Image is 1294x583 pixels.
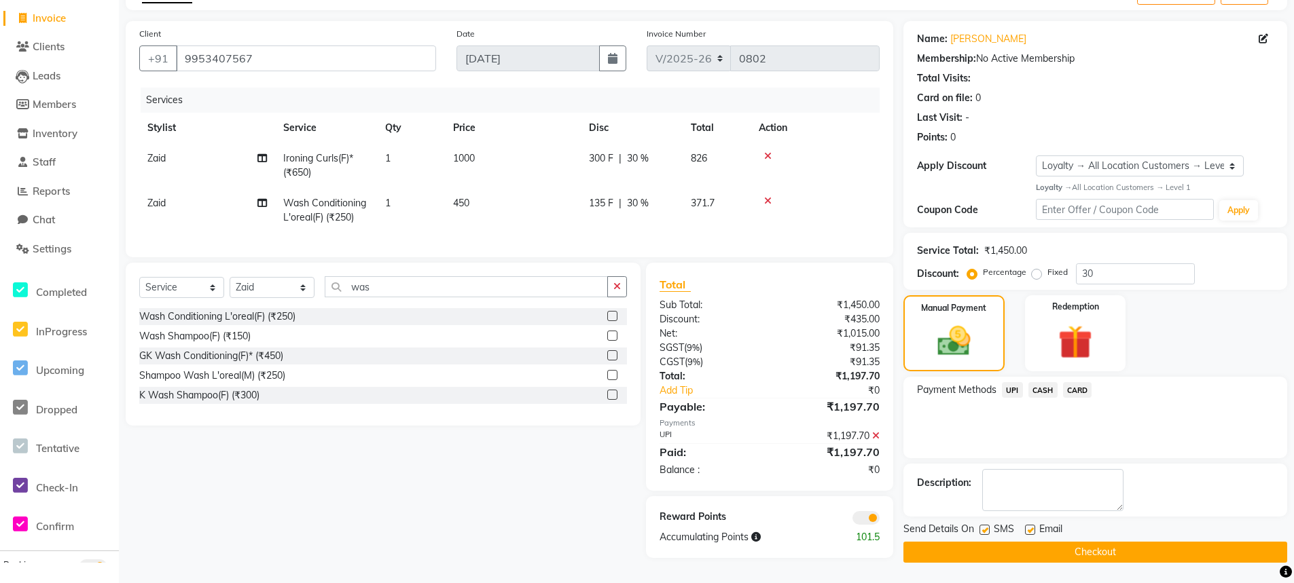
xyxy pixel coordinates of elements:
span: Dropped [36,403,77,416]
span: Check-In [36,481,78,494]
div: ( ) [649,341,770,355]
div: All Location Customers → Level 1 [1036,182,1274,193]
div: ₹1,015.00 [770,326,890,341]
div: Discount: [917,267,959,281]
div: Paid: [649,444,770,460]
div: Description: [917,476,971,490]
span: CGST [660,356,685,368]
a: Staff [3,155,115,170]
a: Add Tip [649,383,789,398]
span: 300 F [589,151,613,166]
div: Payments [660,417,880,429]
div: ₹1,450.00 [984,244,1027,258]
a: Inventory [3,126,115,142]
span: 9% [687,356,700,367]
span: Inventory [33,127,77,140]
div: ( ) [649,355,770,369]
th: Price [445,113,581,143]
input: Search or Scan [325,276,608,297]
label: Manual Payment [921,302,986,314]
div: Apply Discount [917,159,1036,173]
div: Net: [649,326,770,341]
span: Settings [33,242,71,255]
div: Discount: [649,312,770,326]
th: Total [683,113,751,143]
span: Clients [33,40,65,53]
span: 9% [687,342,700,353]
label: Invoice Number [647,28,706,40]
div: Shampoo Wash L'oreal(M) (₹250) [139,369,285,383]
div: Name: [917,32,948,46]
label: Date [456,28,475,40]
span: Total [660,278,691,292]
div: Accumulating Points [649,530,829,544]
div: ₹1,197.70 [770,369,890,383]
button: Apply [1219,200,1258,221]
label: Redemption [1052,301,1099,313]
div: Total: [649,369,770,383]
span: Tentative [36,442,79,455]
label: Fixed [1047,266,1068,278]
span: 30 % [627,196,649,210]
div: ₹91.35 [770,355,890,369]
span: | [619,196,622,210]
span: 826 [691,152,707,164]
a: Chat [3,212,115,228]
div: Last Visit: [917,111,963,125]
div: ₹0 [770,463,890,477]
div: UPI [649,429,770,443]
th: Disc [581,113,683,143]
div: Points: [917,130,948,145]
span: CARD [1063,382,1092,398]
div: Card on file: [917,91,973,105]
span: Upcoming [36,364,84,377]
div: Reward Points [649,510,770,525]
strong: Loyalty → [1036,183,1072,192]
span: UPI [1002,382,1023,398]
th: Service [275,113,377,143]
span: SGST [660,341,684,354]
label: Client [139,28,161,40]
div: ₹0 [790,383,890,398]
span: 1 [385,197,391,209]
div: GK Wash Conditioning(F)* (₹450) [139,349,283,363]
span: Payment Methods [917,383,996,397]
div: 0 [950,130,956,145]
span: Zaid [147,197,166,209]
div: Wash Shampoo(F) (₹150) [139,329,251,343]
span: 450 [453,197,469,209]
div: Balance : [649,463,770,477]
span: InProgress [36,325,87,338]
span: | [619,151,622,166]
span: 1000 [453,152,475,164]
a: Leads [3,69,115,84]
span: Completed [36,286,87,299]
button: Checkout [903,542,1287,563]
a: [PERSON_NAME] [950,32,1026,46]
a: Reports [3,184,115,200]
div: Membership: [917,52,976,66]
span: Confirm [36,520,74,533]
div: ₹435.00 [770,312,890,326]
span: Staff [33,155,56,168]
div: Coupon Code [917,203,1036,217]
span: Invoice [33,12,66,24]
span: Zaid [147,152,166,164]
div: K Wash Shampoo(F) (₹300) [139,388,259,402]
span: Reports [33,185,70,198]
a: Invoice [3,11,115,26]
span: Ironing Curls(F)* (₹650) [283,152,353,178]
img: _cash.svg [927,322,981,360]
div: 101.5 [830,530,890,544]
span: CASH [1028,382,1058,398]
span: 30 % [627,151,649,166]
a: Members [3,97,115,113]
div: Total Visits: [917,71,971,86]
div: Service Total: [917,244,979,258]
div: ₹1,197.70 [770,398,890,415]
span: Members [33,98,76,111]
span: Leads [33,69,60,82]
span: 371.7 [691,197,715,209]
div: - [965,111,969,125]
label: Percentage [983,266,1026,278]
